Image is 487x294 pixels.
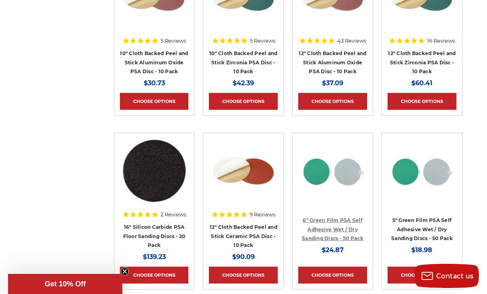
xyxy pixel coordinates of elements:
a: Choose Options [120,93,189,110]
span: $18.98 [411,246,432,254]
a: 10" Cloth Backed Peel and Stick Zirconia PSA Disc - 10 Pack [209,50,277,74]
a: 12" Cloth Backed Peel and Stick Zirconia PSA Disc - 10 Pack [388,50,456,74]
a: 12" Cloth Backed Peel and Stick Ceramic PSA Disc - 10 Pack [210,224,277,248]
img: Silicon Carbide 16" PSA Floor Sanding Disc [122,139,186,203]
a: 12" Cloth Backed Peel and Stick Aluminum Oxide PSA Disc - 10 Pack [299,50,366,74]
a: Quick view [305,163,361,179]
a: 16" Silicon Carbide PSA Floor Sanding Discs - 20 Pack [123,224,186,248]
span: 5 Reviews [161,38,186,43]
a: 8 inch self adhesive sanding disc ceramic [209,139,278,208]
a: Choose Options [388,267,456,284]
a: 10" Cloth Backed Peel and Stick Aluminum Oxide PSA Disc - 10 Pack [120,50,188,74]
span: $60.41 [411,79,432,87]
a: 5-inch 80-grit durable green film PSA disc for grinding and paint removal on coated surfaces [388,139,456,208]
a: Choose Options [298,93,367,110]
span: $139.23 [143,253,166,261]
a: Silicon Carbide 16" PSA Floor Sanding Disc [120,139,189,208]
span: $90.09 [232,253,255,261]
span: $37.09 [322,79,343,87]
img: 8 inch self adhesive sanding disc ceramic [211,139,276,203]
a: 5" Green Film PSA Self Adhesive Wet / Dry Sanding Discs - 50 Pack [391,217,453,241]
button: Close teaser [121,267,129,275]
img: 5-inch 80-grit durable green film PSA disc for grinding and paint removal on coated surfaces [390,139,454,203]
div: Get 10% OffClose teaser [8,274,122,294]
a: Choose Options [388,93,456,110]
a: Choose Options [209,93,278,110]
span: Contact us [436,272,474,280]
span: $42.39 [233,79,254,87]
span: $24.87 [322,246,344,254]
a: Quick view [394,163,450,179]
span: Get 10% Off [45,280,86,288]
span: $30.73 [144,79,165,87]
img: 6-inch 600-grit green film PSA disc with green polyester film backing for metal grinding and bare... [301,139,365,203]
a: Choose Options [120,267,189,284]
span: 2 Reviews [161,212,186,217]
button: Contact us [415,264,479,288]
a: Quick view [216,163,271,179]
a: Choose Options [209,267,278,284]
span: 9 Reviews [250,212,275,217]
span: 16 Reviews [427,38,455,43]
a: 6-inch 600-grit green film PSA disc with green polyester film backing for metal grinding and bare... [298,139,367,208]
span: 43 Reviews [337,38,366,43]
a: Quick view [126,163,182,179]
a: Choose Options [298,267,367,284]
a: 6" Green Film PSA Self Adhesive Wet / Dry Sanding Discs - 50 Pack [302,217,363,241]
span: 5 Reviews [250,38,275,43]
